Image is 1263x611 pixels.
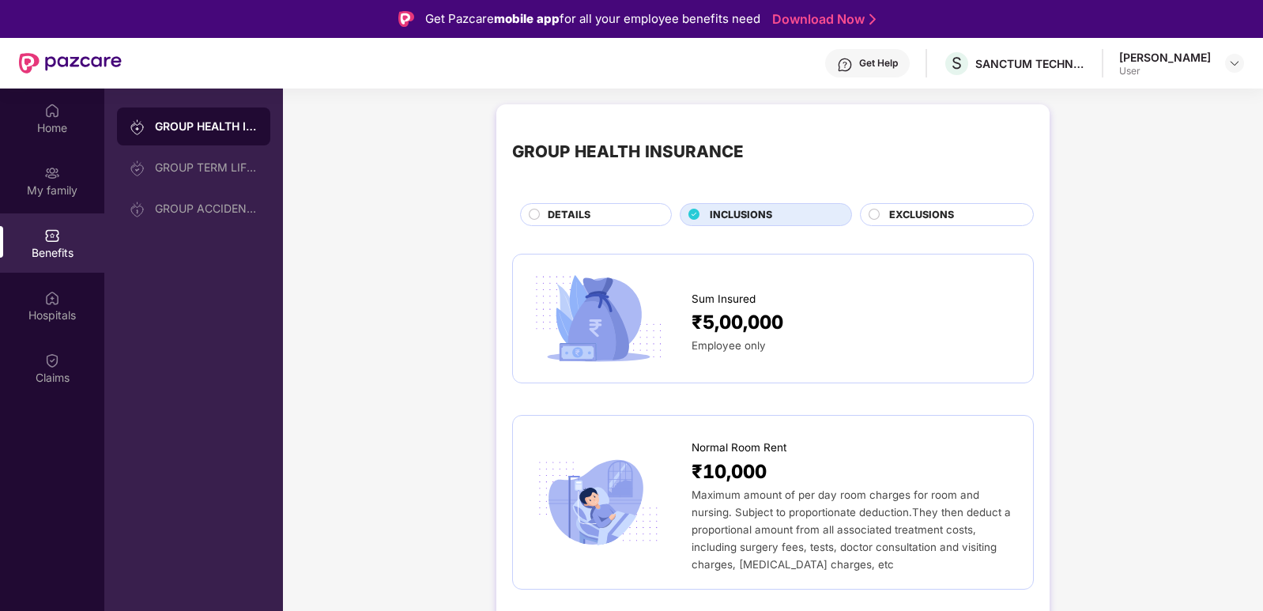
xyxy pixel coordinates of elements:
[1119,50,1211,65] div: [PERSON_NAME]
[692,439,786,456] span: Normal Room Rent
[494,11,560,26] strong: mobile app
[692,457,767,486] span: ₹10,000
[952,54,962,73] span: S
[692,307,783,337] span: ₹5,00,000
[155,161,258,174] div: GROUP TERM LIFE INSURANCE
[548,207,590,223] span: DETAILS
[692,339,766,352] span: Employee only
[1228,57,1241,70] img: svg+xml;base64,PHN2ZyBpZD0iRHJvcGRvd24tMzJ4MzIiIHhtbG5zPSJodHRwOi8vd3d3LnczLm9yZy8yMDAwL3N2ZyIgd2...
[529,270,668,367] img: icon
[44,228,60,243] img: svg+xml;base64,PHN2ZyBpZD0iQmVuZWZpdHMiIHhtbG5zPSJodHRwOi8vd3d3LnczLm9yZy8yMDAwL3N2ZyIgd2lkdGg9Ij...
[837,57,853,73] img: svg+xml;base64,PHN2ZyBpZD0iSGVscC0zMngzMiIgeG1sbnM9Imh0dHA6Ly93d3cudzMub3JnLzIwMDAvc3ZnIiB3aWR0aD...
[529,454,668,551] img: icon
[398,11,414,27] img: Logo
[772,11,871,28] a: Download Now
[44,290,60,306] img: svg+xml;base64,PHN2ZyBpZD0iSG9zcGl0YWxzIiB4bWxucz0iaHR0cDovL3d3dy53My5vcmcvMjAwMC9zdmciIHdpZHRoPS...
[975,56,1086,71] div: SANCTUM TECHNOLOGIES P LTD
[889,207,954,223] span: EXCLUSIONS
[155,119,258,134] div: GROUP HEALTH INSURANCE
[44,353,60,368] img: svg+xml;base64,PHN2ZyBpZD0iQ2xhaW0iIHhtbG5zPSJodHRwOi8vd3d3LnczLm9yZy8yMDAwL3N2ZyIgd2lkdGg9IjIwIi...
[692,291,756,307] span: Sum Insured
[130,119,145,135] img: svg+xml;base64,PHN2ZyB3aWR0aD0iMjAiIGhlaWdodD0iMjAiIHZpZXdCb3g9IjAgMCAyMCAyMCIgZmlsbD0ibm9uZSIgeG...
[859,57,898,70] div: Get Help
[710,207,772,223] span: INCLUSIONS
[130,160,145,176] img: svg+xml;base64,PHN2ZyB3aWR0aD0iMjAiIGhlaWdodD0iMjAiIHZpZXdCb3g9IjAgMCAyMCAyMCIgZmlsbD0ibm9uZSIgeG...
[19,53,122,74] img: New Pazcare Logo
[130,202,145,217] img: svg+xml;base64,PHN2ZyB3aWR0aD0iMjAiIGhlaWdodD0iMjAiIHZpZXdCb3g9IjAgMCAyMCAyMCIgZmlsbD0ibm9uZSIgeG...
[44,103,60,119] img: svg+xml;base64,PHN2ZyBpZD0iSG9tZSIgeG1sbnM9Imh0dHA6Ly93d3cudzMub3JnLzIwMDAvc3ZnIiB3aWR0aD0iMjAiIG...
[1119,65,1211,77] div: User
[425,9,760,28] div: Get Pazcare for all your employee benefits need
[869,11,876,28] img: Stroke
[44,165,60,181] img: svg+xml;base64,PHN2ZyB3aWR0aD0iMjAiIGhlaWdodD0iMjAiIHZpZXdCb3g9IjAgMCAyMCAyMCIgZmlsbD0ibm9uZSIgeG...
[512,139,744,164] div: GROUP HEALTH INSURANCE
[155,202,258,215] div: GROUP ACCIDENTAL INSURANCE
[692,488,1011,571] span: Maximum amount of per day room charges for room and nursing. Subject to proportionate deduction.T...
